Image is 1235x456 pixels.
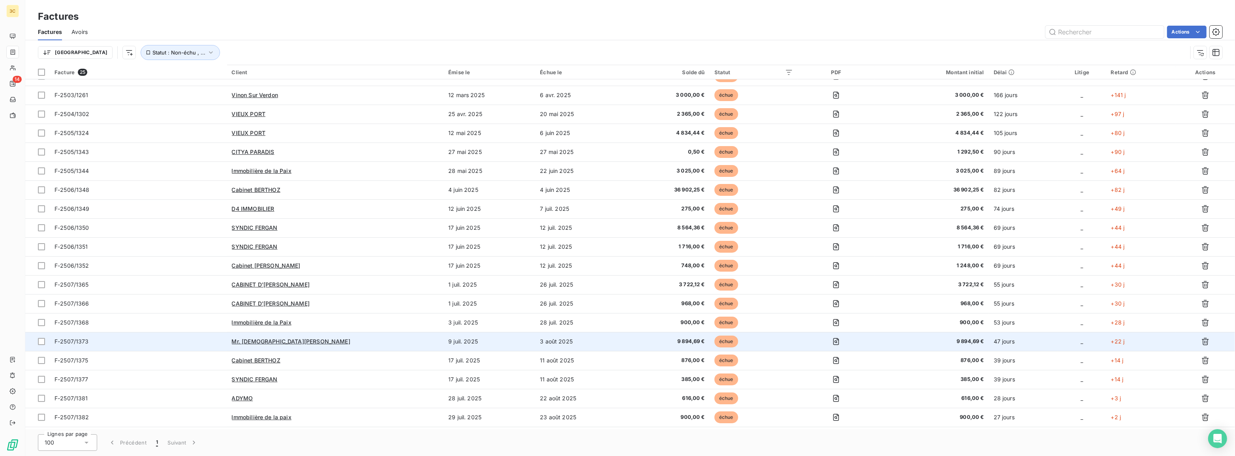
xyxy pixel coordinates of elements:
[232,395,253,402] span: ADYMO
[55,129,89,136] span: F-2505/1324
[880,394,984,402] span: 616,00 €
[444,427,535,446] td: 1 août 2025
[989,332,1058,351] td: 47 jours
[1081,111,1083,117] span: _
[989,180,1058,199] td: 82 jours
[634,394,705,402] span: 616,00 €
[78,69,87,76] span: 25
[1111,129,1125,136] span: +80 j
[1111,69,1171,75] div: Retard
[880,413,984,421] span: 900,00 €
[1081,92,1083,98] span: _
[444,313,535,332] td: 3 juil. 2025
[444,294,535,313] td: 1 juil. 2025
[1081,357,1083,364] span: _
[1045,26,1164,38] input: Rechercher
[1081,300,1083,307] span: _
[994,69,1053,75] div: Délai
[55,224,89,231] span: F-2506/1350
[55,69,75,75] span: Facture
[232,129,266,136] span: VIEUX PORT
[55,262,89,269] span: F-2506/1352
[55,395,88,402] span: F-2507/1381
[880,262,984,270] span: 1 248,00 €
[38,46,113,59] button: [GEOGRAPHIC_DATA]
[444,275,535,294] td: 1 juil. 2025
[880,186,984,194] span: 36 902,25 €
[444,180,535,199] td: 4 juin 2025
[989,389,1058,408] td: 28 jours
[1081,148,1083,155] span: _
[444,351,535,370] td: 17 juil. 2025
[989,237,1058,256] td: 69 jours
[880,300,984,308] span: 968,00 €
[540,69,624,75] div: Échue le
[1111,357,1124,364] span: +14 j
[880,338,984,345] span: 9 894,69 €
[55,319,89,326] span: F-2507/1368
[989,124,1058,143] td: 105 jours
[1081,205,1083,212] span: _
[444,143,535,161] td: 27 mai 2025
[714,298,738,310] span: échue
[55,186,90,193] span: F-2506/1348
[634,148,705,156] span: 0,50 €
[232,281,310,288] span: CABINET D'[PERSON_NAME]
[989,351,1058,370] td: 39 jours
[1111,395,1121,402] span: +3 j
[634,281,705,289] span: 3 722,12 €
[444,218,535,237] td: 17 juin 2025
[989,86,1058,105] td: 166 jours
[232,243,278,250] span: SYNDIC FERGAN
[634,375,705,383] span: 385,00 €
[1081,414,1083,420] span: _
[634,129,705,137] span: 4 834,44 €
[1081,262,1083,269] span: _
[880,91,984,99] span: 3 000,00 €
[232,376,278,383] span: SYNDIC FERGAN
[714,336,738,347] span: échue
[6,5,19,17] div: 3C
[448,69,530,75] div: Émise le
[880,319,984,327] span: 900,00 €
[535,408,629,427] td: 23 août 2025
[55,338,89,345] span: F-2507/1373
[634,110,705,118] span: 2 365,00 €
[880,281,984,289] span: 3 722,12 €
[989,199,1058,218] td: 74 jours
[989,427,1058,446] td: 24 jours
[634,224,705,232] span: 8 564,36 €
[1111,300,1125,307] span: +30 j
[444,161,535,180] td: 28 mai 2025
[232,92,278,98] span: Vinon Sur Verdon
[232,148,274,155] span: CITYA PARADIS
[714,108,738,120] span: échue
[989,408,1058,427] td: 27 jours
[1111,281,1125,288] span: +30 j
[535,351,629,370] td: 11 août 2025
[55,167,89,174] span: F-2505/1344
[714,260,738,272] span: échue
[634,69,705,75] div: Solde dû
[38,28,62,36] span: Factures
[634,413,705,421] span: 900,00 €
[71,28,88,36] span: Avoirs
[535,218,629,237] td: 12 juil. 2025
[634,186,705,194] span: 36 902,25 €
[55,92,88,98] span: F-2503/1261
[6,439,19,451] img: Logo LeanPay
[714,317,738,328] span: échue
[444,370,535,389] td: 17 juil. 2025
[535,389,629,408] td: 22 août 2025
[535,124,629,143] td: 6 juin 2025
[535,180,629,199] td: 4 juin 2025
[634,262,705,270] span: 748,00 €
[55,111,90,117] span: F-2504/1302
[989,143,1058,161] td: 90 jours
[1111,167,1125,174] span: +64 j
[880,357,984,364] span: 876,00 €
[989,256,1058,275] td: 69 jours
[1180,69,1230,75] div: Actions
[55,357,88,364] span: F-2507/1375
[634,243,705,251] span: 1 716,00 €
